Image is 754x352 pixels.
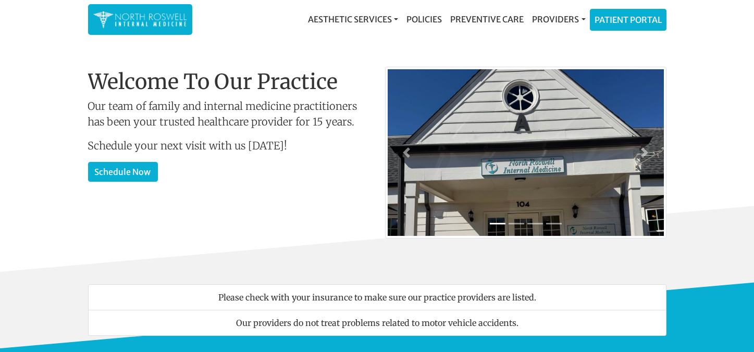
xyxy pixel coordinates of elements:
h1: Welcome To Our Practice [88,69,369,94]
li: Our providers do not treat problems related to motor vehicle accidents. [88,310,666,336]
a: Preventive Care [446,9,528,30]
a: Providers [528,9,589,30]
a: Policies [402,9,446,30]
a: Patient Portal [590,9,666,30]
p: Schedule your next visit with us [DATE]! [88,138,369,154]
a: Aesthetic Services [304,9,402,30]
a: Schedule Now [88,162,158,182]
img: North Roswell Internal Medicine [93,9,187,30]
li: Please check with your insurance to make sure our practice providers are listed. [88,284,666,310]
p: Our team of family and internal medicine practitioners has been your trusted healthcare provider ... [88,98,369,130]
